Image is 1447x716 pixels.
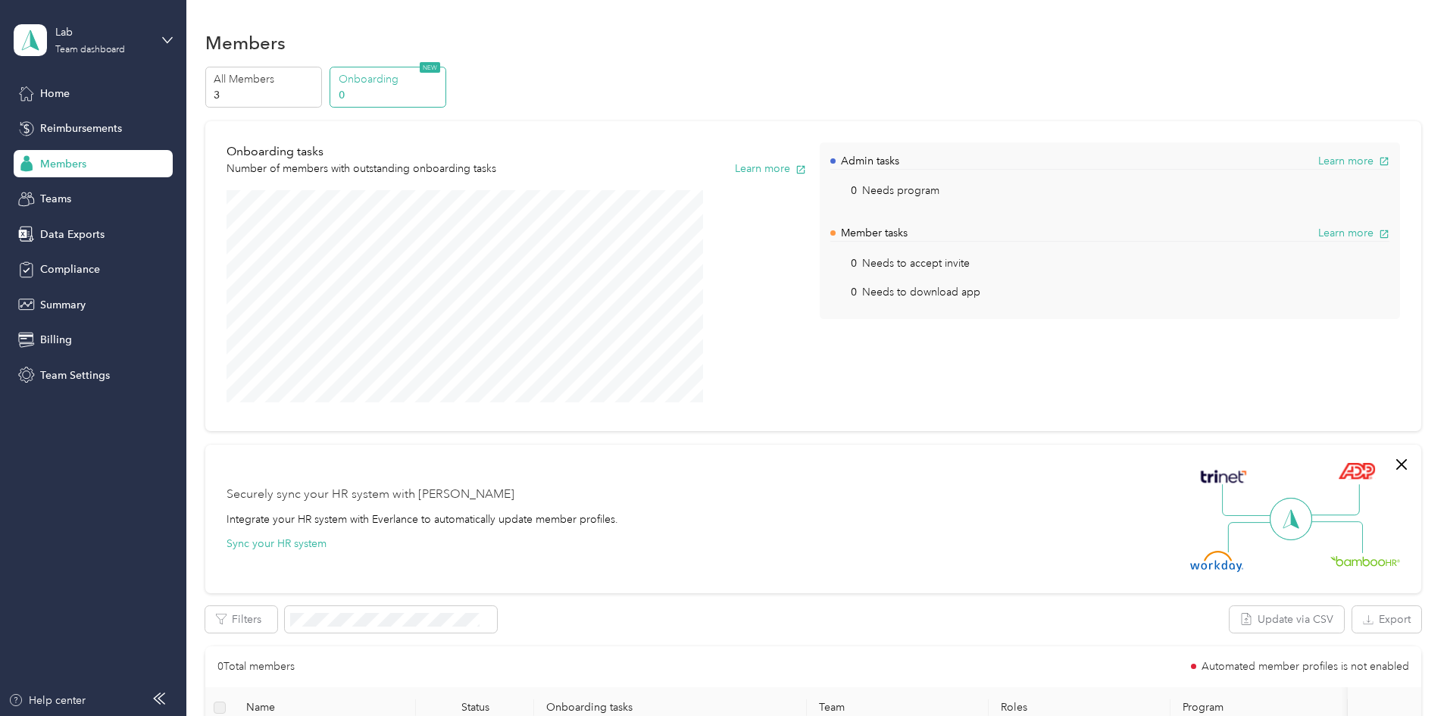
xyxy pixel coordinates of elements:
p: 0 [830,183,857,199]
p: Onboarding tasks [227,142,496,161]
p: 3 [214,87,317,103]
button: Update via CSV [1230,606,1344,633]
h1: Members [205,35,286,51]
p: 0 Total members [217,658,295,675]
p: 0 [830,284,857,300]
iframe: Everlance-gr Chat Button Frame [1362,631,1447,716]
span: NEW [420,62,440,73]
img: Line Right Up [1307,484,1360,516]
p: 0 [339,87,442,103]
button: Sync your HR system [227,536,327,552]
p: Needs to accept invite [862,255,970,271]
button: Filters [205,606,277,633]
span: Summary [40,297,86,313]
p: Needs to download app [862,284,980,300]
span: Compliance [40,261,100,277]
span: Team Settings [40,367,110,383]
button: Learn more [1318,153,1389,169]
p: Onboarding [339,71,442,87]
img: BambooHR [1330,555,1400,566]
img: Line Left Up [1222,484,1275,517]
p: Number of members with outstanding onboarding tasks [227,161,496,177]
span: Teams [40,191,71,207]
p: Admin tasks [841,153,899,169]
div: Team dashboard [55,45,125,55]
p: Member tasks [841,225,908,241]
button: Learn more [735,161,806,177]
p: All Members [214,71,317,87]
span: Automated member profiles is not enabled [1202,661,1409,672]
div: Lab [55,24,150,40]
div: Integrate your HR system with Everlance to automatically update member profiles. [227,511,618,527]
p: Needs program [862,183,939,199]
img: Line Right Down [1310,521,1363,554]
p: 0 [830,255,857,271]
img: ADP [1338,462,1375,480]
div: Securely sync your HR system with [PERSON_NAME] [227,486,514,504]
span: Data Exports [40,227,105,242]
span: Name [246,701,404,714]
button: Help center [8,693,86,708]
img: Trinet [1197,466,1250,487]
span: Billing [40,332,72,348]
span: Reimbursements [40,120,122,136]
button: Learn more [1318,225,1389,241]
button: Export [1352,606,1421,633]
img: Line Left Down [1227,521,1280,552]
img: Workday [1190,551,1243,572]
span: Home [40,86,70,102]
span: Members [40,156,86,172]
